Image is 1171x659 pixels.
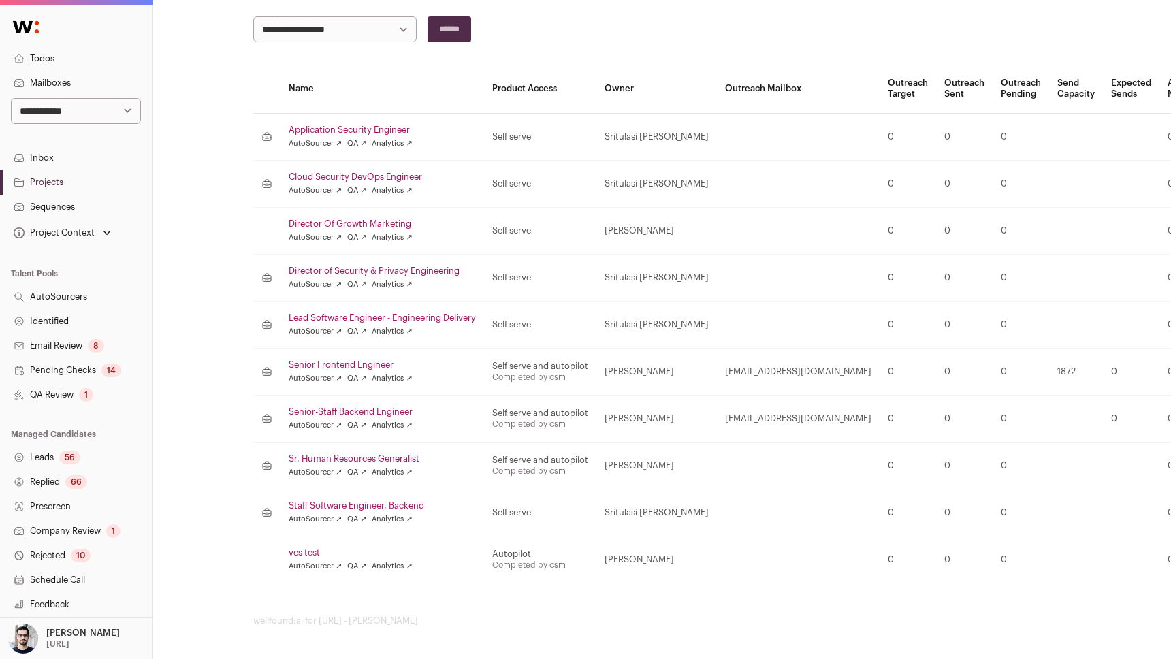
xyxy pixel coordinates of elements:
td: 0 [993,396,1049,443]
td: 0 [1103,396,1159,443]
a: AutoSourcer ↗ [289,279,342,290]
th: Name [280,64,484,114]
a: ves test [289,547,476,558]
a: AutoSourcer ↗ [289,232,342,243]
td: 0 [993,349,1049,396]
a: Analytics ↗ [372,561,412,572]
a: QA ↗ [347,420,366,431]
div: 10 [71,549,91,562]
p: [URL] [46,639,69,649]
td: 0 [936,161,993,208]
a: QA ↗ [347,373,366,384]
footer: wellfound:ai for [URL] - [PERSON_NAME] [253,615,1070,626]
td: 0 [880,302,936,349]
th: Owner [596,64,717,114]
td: 0 [880,443,936,489]
td: 0 [880,349,936,396]
div: 1 [79,388,93,402]
a: Application Security Engineer [289,125,476,135]
td: 0 [936,114,993,161]
a: Analytics ↗ [372,373,412,384]
td: 0 [993,536,1049,583]
div: Autopilot [492,549,588,560]
div: 8 [88,339,104,353]
td: 0 [936,302,993,349]
td: 0 [936,208,993,255]
a: Analytics ↗ [372,514,412,525]
a: QA ↗ [347,514,366,525]
td: 0 [880,536,936,583]
td: 1872 [1049,349,1103,396]
a: Senior-Staff Backend Engineer [289,406,476,417]
p: [PERSON_NAME] [46,628,120,639]
img: Wellfound [5,14,46,41]
td: [PERSON_NAME] [596,396,717,443]
div: 14 [101,364,121,377]
td: 0 [936,349,993,396]
td: 0 [993,208,1049,255]
a: QA ↗ [347,467,366,478]
a: Completed by csm [492,373,566,381]
th: Outreach Mailbox [717,64,880,114]
a: Completed by csm [492,420,566,428]
td: 0 [993,489,1049,536]
a: Analytics ↗ [372,138,412,149]
a: AutoSourcer ↗ [289,561,342,572]
th: Outreach Pending [993,64,1049,114]
th: Outreach Target [880,64,936,114]
a: QA ↗ [347,561,366,572]
td: [PERSON_NAME] [596,443,717,489]
td: 0 [880,489,936,536]
a: QA ↗ [347,232,366,243]
td: [PERSON_NAME] [596,536,717,583]
a: QA ↗ [347,185,366,196]
div: Self serve [492,272,588,283]
a: Cloud Security DevOps Engineer [289,172,476,182]
td: [EMAIL_ADDRESS][DOMAIN_NAME] [717,396,880,443]
a: Lead Software Engineer - Engineering Delivery [289,312,476,323]
th: Outreach Sent [936,64,993,114]
a: AutoSourcer ↗ [289,138,342,149]
a: AutoSourcer ↗ [289,514,342,525]
a: QA ↗ [347,138,366,149]
a: Director of Security & Privacy Engineering [289,266,476,276]
td: 0 [880,396,936,443]
td: 0 [936,489,993,536]
a: Analytics ↗ [372,185,412,196]
td: 0 [936,536,993,583]
a: Completed by csm [492,467,566,475]
td: 0 [993,114,1049,161]
th: Send Capacity [1049,64,1103,114]
div: Self serve and autopilot [492,408,588,419]
div: 1 [106,524,121,538]
div: Project Context [11,227,95,238]
a: Analytics ↗ [372,467,412,478]
button: Open dropdown [11,223,114,242]
td: 0 [936,255,993,302]
td: 0 [880,114,936,161]
div: Self serve and autopilot [492,361,588,372]
a: Senior Frontend Engineer [289,359,476,370]
td: [EMAIL_ADDRESS][DOMAIN_NAME] [717,349,880,396]
td: [PERSON_NAME] [596,208,717,255]
td: 0 [1103,349,1159,396]
a: Completed by csm [492,561,566,569]
a: AutoSourcer ↗ [289,326,342,337]
td: 0 [993,302,1049,349]
a: Director Of Growth Marketing [289,219,476,229]
a: AutoSourcer ↗ [289,467,342,478]
th: Expected Sends [1103,64,1159,114]
a: QA ↗ [347,279,366,290]
a: Analytics ↗ [372,420,412,431]
td: 0 [993,255,1049,302]
td: 0 [993,443,1049,489]
div: 56 [59,451,80,464]
div: Self serve [492,319,588,330]
div: Self serve [492,131,588,142]
div: 66 [65,475,87,489]
td: 0 [993,161,1049,208]
td: Sritulasi [PERSON_NAME] [596,489,717,536]
a: AutoSourcer ↗ [289,185,342,196]
button: Open dropdown [5,624,123,654]
div: Self serve [492,225,588,236]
